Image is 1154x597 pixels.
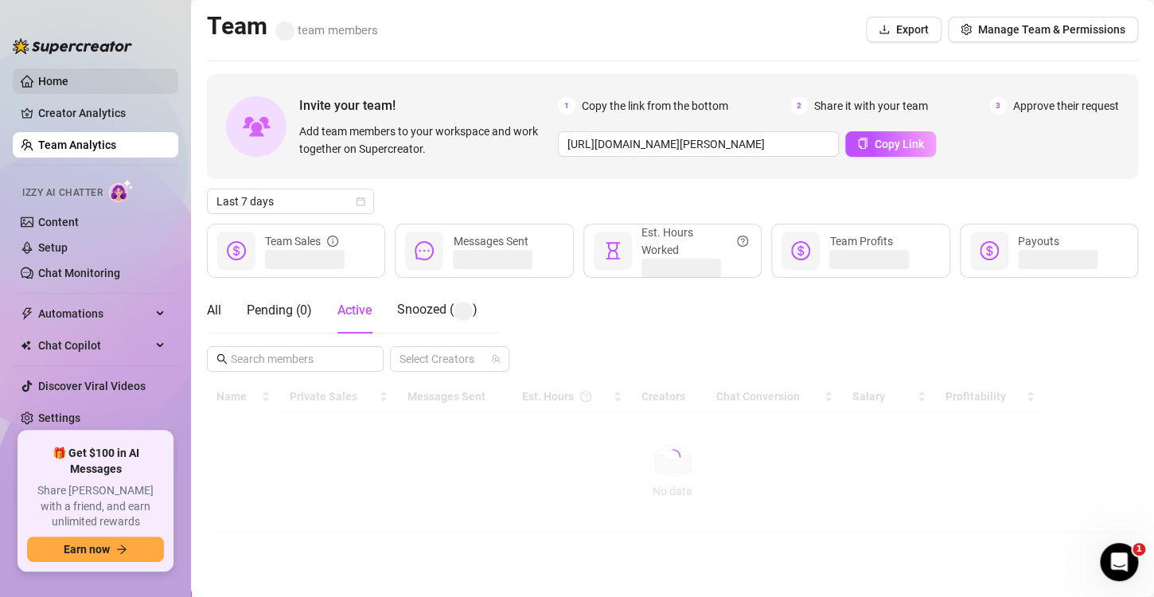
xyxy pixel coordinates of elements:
span: Chat Copilot [38,333,151,358]
span: hourglass [603,241,622,260]
div: Est. Hours Worked [641,224,748,259]
span: Payouts [1018,235,1059,248]
span: copy [857,138,868,149]
span: Manage Team & Permissions [978,23,1125,36]
span: arrow-right [116,544,127,555]
span: Last 7 days [216,189,365,213]
span: Copy the link from the bottom [582,97,728,115]
span: Snoozed ( ) [397,302,478,317]
span: setting [961,24,972,35]
span: Earn now [64,543,110,556]
img: AI Chatter [109,179,134,202]
div: Team Sales [265,232,338,250]
span: 1 [1133,543,1145,556]
span: Team Profits [829,235,892,248]
span: Messages Sent [453,235,528,248]
span: loading [665,449,680,465]
iframe: Intercom live chat [1100,543,1138,581]
a: Settings [38,412,80,424]
span: dollar-circle [227,241,246,260]
a: Home [38,75,68,88]
button: Earn nowarrow-right [27,537,164,562]
span: Invite your team! [299,96,558,115]
button: Manage Team & Permissions [948,17,1138,42]
span: Add team members to your workspace and work together on Supercreator. [299,123,552,158]
h2: Team [207,11,378,41]
span: Copy Link [875,138,924,150]
a: Discover Viral Videos [38,380,146,392]
span: 2 [790,97,808,115]
div: Pending ( 0 ) [247,301,312,320]
span: dollar-circle [791,241,810,260]
span: Share [PERSON_NAME] with a friend, and earn unlimited rewards [27,483,164,530]
input: Search members [231,350,361,368]
button: Export [866,17,942,42]
span: dollar-circle [980,241,999,260]
span: question-circle [737,224,748,259]
img: logo-BBDzfeDw.svg [13,38,132,54]
span: Export [896,23,929,36]
a: Creator Analytics [38,100,166,126]
a: Chat Monitoring [38,267,120,279]
span: info-circle [327,232,338,250]
span: team [491,354,501,364]
a: Setup [38,241,68,254]
span: 1 [558,97,575,115]
span: download [879,24,890,35]
div: All [207,301,221,320]
a: Team Analytics [38,139,116,151]
img: Chat Copilot [21,340,31,351]
span: calendar [356,197,365,206]
span: Izzy AI Chatter [22,185,103,201]
span: search [216,353,228,365]
span: Automations [38,301,151,326]
button: Copy Link [845,131,936,157]
span: team members [275,23,378,37]
span: 3 [989,97,1007,115]
span: thunderbolt [21,307,33,320]
span: Active [337,302,372,318]
span: 🎁 Get $100 in AI Messages [27,446,164,477]
span: message [415,241,434,260]
span: Share it with your team [814,97,928,115]
a: Content [38,216,79,228]
span: Approve their request [1013,97,1119,115]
